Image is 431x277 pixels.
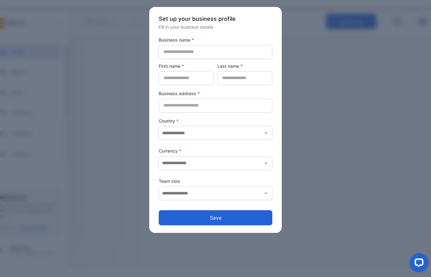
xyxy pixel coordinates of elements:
[159,24,272,30] p: Fill in your business details
[159,90,272,97] label: Business address
[404,251,431,277] iframe: LiveChat chat widget
[217,63,272,69] label: Last name
[159,63,214,69] label: First name
[159,118,272,124] label: Country
[159,14,272,23] p: Set up your business profile
[159,37,272,43] label: Business name
[159,178,272,184] label: Team size
[159,210,272,225] button: Save
[159,147,272,154] label: Currency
